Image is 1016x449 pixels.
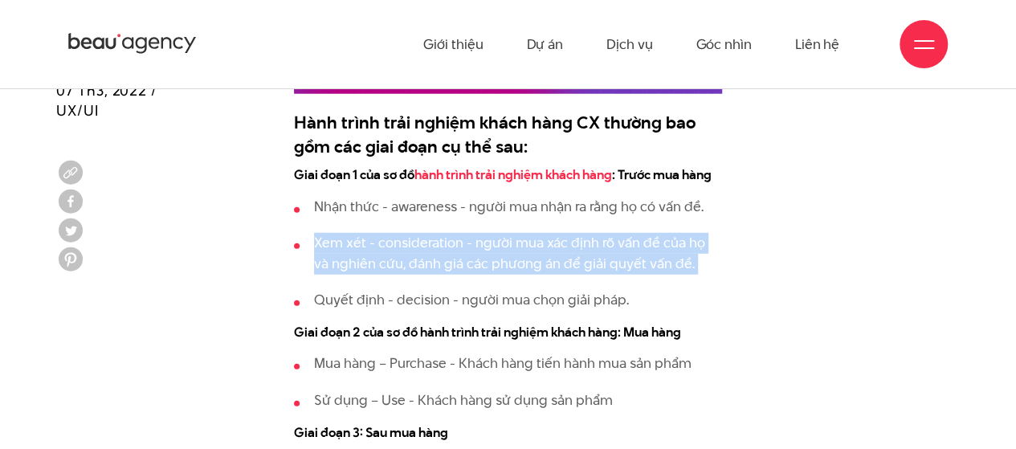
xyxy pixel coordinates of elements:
[294,324,722,342] h4: Giai đoạn 2 của sơ đồ hành trình trải nghiệm khách hàng: Mua hàng
[294,110,722,158] h3: Hành trình trải nghiệm khách hàng CX thường bao gồm các giai đoạn cụ thể sau:
[414,165,612,184] a: hành trình trải nghiệm khách hàng
[314,197,722,218] p: Nhận thức - awareness - người mua nhận ra rằng họ có vấn đề.
[294,424,722,443] h4: Giai đoạn 3: Sau mua hàng
[294,390,722,411] li: Sử dụng – Use - Khách hàng sử dụng sản phẩm​
[314,233,722,274] p: Xem xét - consideration - người mua xác định rõ vấn đề của họ và nghiên cứu, đánh giá các phương ...
[294,353,722,374] li: Mua hàng – Purchase - Khách hàng tiến hành mua sản phẩm
[294,166,722,185] h4: Giai đoạn 1 của sơ đồ : Trước mua hàng
[56,80,157,120] span: 07 Th3, 2022 / UX/UI
[294,290,722,311] li: Quyết định - decision - người mua chọn giải pháp.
